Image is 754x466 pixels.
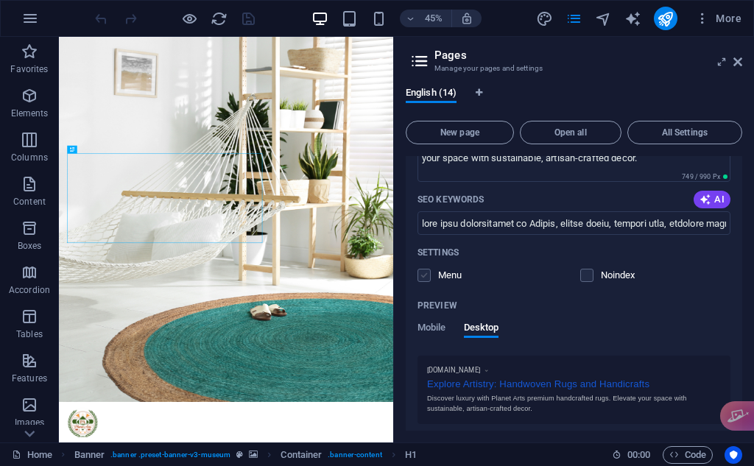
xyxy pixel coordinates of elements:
div: Language Tabs [406,87,742,115]
div: Preview [417,322,498,350]
span: Open all [526,128,615,137]
span: English (14) [406,84,457,105]
h2: Pages [434,49,742,62]
span: Desktop [464,319,499,339]
span: AI [700,194,725,205]
p: Instruct search engines to exclude this page from search results. [601,269,649,282]
h3: Manage your pages and settings [434,62,713,75]
span: All Settings [634,128,736,137]
span: Mobile [417,319,446,339]
div: Explore Artistry: Handwoven Rugs and Handicrafts [427,375,721,390]
span: [DOMAIN_NAME] [427,366,480,375]
button: AI [694,191,730,208]
span: New page [412,128,507,137]
div: Discover luxury with Planet Arts premium handcrafted rugs. Elevate your space with sustainable, a... [427,393,721,414]
p: Settings [417,247,459,258]
p: Menu [438,269,486,282]
button: Open all [520,121,621,144]
button: All Settings [627,121,742,144]
p: SEO Keywords [417,194,484,205]
span: Calculated pixel length in search results [679,172,730,182]
span: 749 / 990 Px [682,173,720,180]
p: Preview of your page in search results [417,300,457,311]
textarea: The text in search results and social media [417,134,730,182]
button: New page [406,121,514,144]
